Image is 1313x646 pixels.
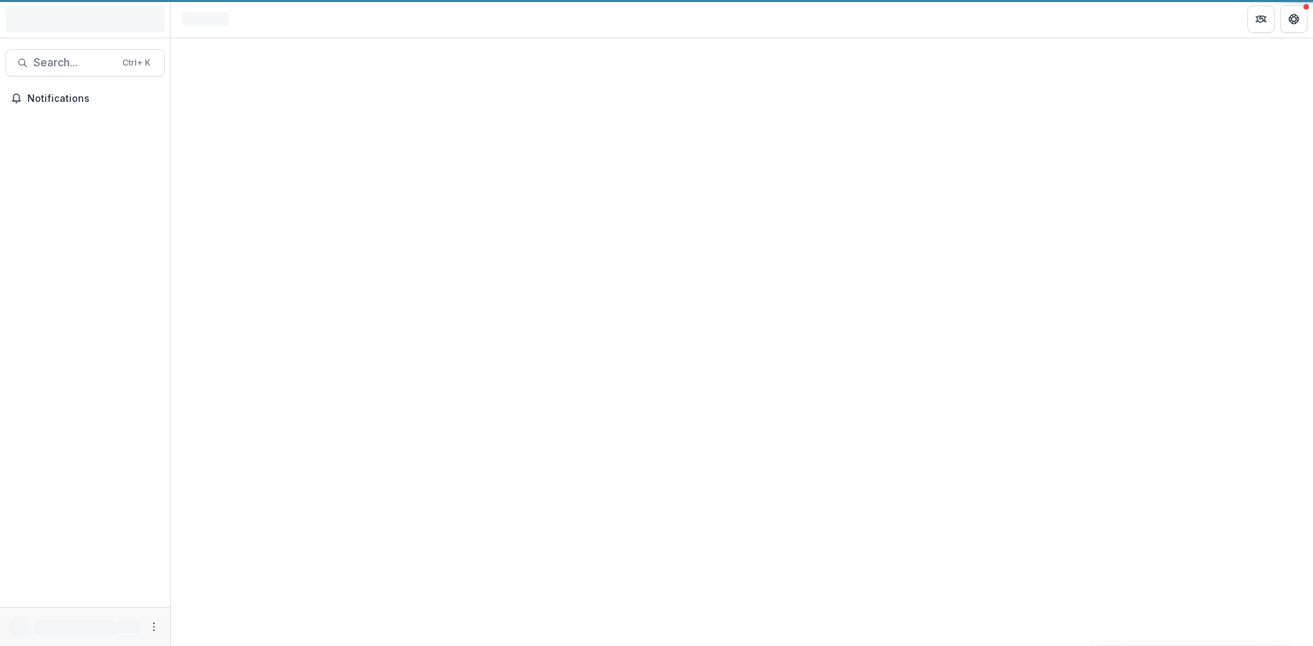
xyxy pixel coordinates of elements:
[1280,5,1308,33] button: Get Help
[34,56,114,69] span: Search...
[5,49,165,77] button: Search...
[27,93,159,105] span: Notifications
[120,55,153,70] div: Ctrl + K
[176,9,235,29] nav: breadcrumb
[5,88,165,109] button: Notifications
[146,619,162,635] button: More
[1247,5,1275,33] button: Partners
